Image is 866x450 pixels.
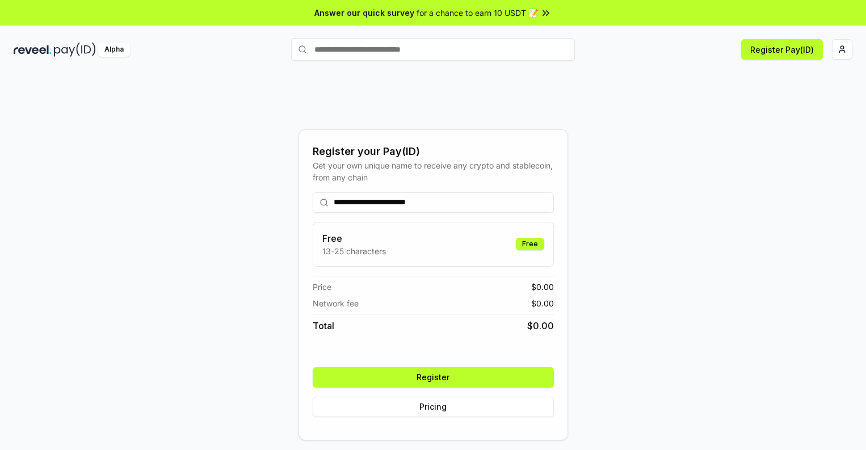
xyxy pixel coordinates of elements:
[313,159,554,183] div: Get your own unique name to receive any crypto and stablecoin, from any chain
[322,232,386,245] h3: Free
[313,144,554,159] div: Register your Pay(ID)
[527,319,554,333] span: $ 0.00
[531,281,554,293] span: $ 0.00
[313,367,554,388] button: Register
[313,297,359,309] span: Network fee
[531,297,554,309] span: $ 0.00
[417,7,538,19] span: for a chance to earn 10 USDT 📝
[313,397,554,417] button: Pricing
[98,43,130,57] div: Alpha
[54,43,96,57] img: pay_id
[313,281,331,293] span: Price
[313,319,334,333] span: Total
[516,238,544,250] div: Free
[14,43,52,57] img: reveel_dark
[314,7,414,19] span: Answer our quick survey
[322,245,386,257] p: 13-25 characters
[741,39,823,60] button: Register Pay(ID)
